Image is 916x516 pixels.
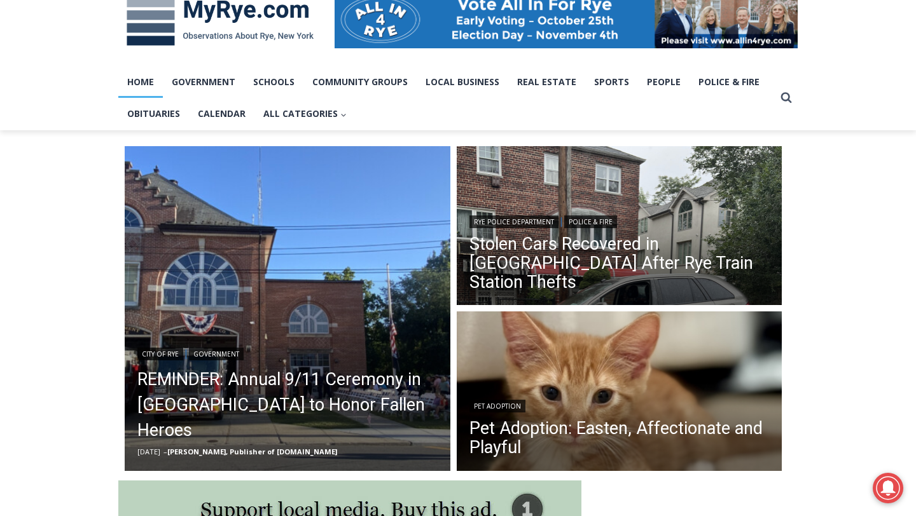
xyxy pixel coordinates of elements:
[585,66,638,98] a: Sports
[125,146,450,472] a: Read More REMINDER: Annual 9/11 Ceremony in Rye to Honor Fallen Heroes
[254,98,356,130] button: Child menu of All Categories
[469,400,525,412] a: Pet Adoption
[508,66,585,98] a: Real Estate
[118,98,189,130] a: Obituaries
[163,447,167,456] span: –
[167,447,337,456] a: [PERSON_NAME], Publisher of [DOMAIN_NAME]
[457,146,782,309] img: (PHOTO: This Ford Edge was stolen from the Rye Metro North train station on Tuesday, September 9,...
[469,213,770,228] div: |
[189,98,254,130] a: Calendar
[163,66,244,98] a: Government
[137,348,183,360] a: City of Rye
[118,66,775,130] nav: Primary Navigation
[4,131,125,179] span: Open Tues. - Sun. [PHONE_NUMBER]
[469,419,770,457] a: Pet Adoption: Easten, Affectionate and Playful
[638,66,690,98] a: People
[457,311,782,474] a: Read More Pet Adoption: Easten, Affectionate and Playful
[131,79,187,152] div: "the precise, almost orchestrated movements of cutting and assembling sushi and [PERSON_NAME] mak...
[125,146,450,472] img: (PHOTO: The City of Rye 9-11 ceremony on Wednesday, September 11, 2024. It was the 23rd anniversa...
[457,146,782,309] a: Read More Stolen Cars Recovered in Bronx After Rye Train Station Thefts
[137,345,438,360] div: |
[137,447,160,456] time: [DATE]
[306,123,616,158] a: Intern @ [DOMAIN_NAME]
[189,348,244,360] a: Government
[417,66,508,98] a: Local Business
[321,1,601,123] div: "[PERSON_NAME] and I covered the [DATE] Parade, which was a really eye opening experience as I ha...
[564,215,617,228] a: Police & Fire
[775,86,798,109] button: View Search Form
[457,311,782,474] img: [PHOTO: Easten]
[137,367,438,443] a: REMINDER: Annual 9/11 Ceremony in [GEOGRAPHIC_DATA] to Honor Fallen Heroes
[469,234,770,292] a: Stolen Cars Recovered in [GEOGRAPHIC_DATA] After Rye Train Station Thefts
[303,66,417,98] a: Community Groups
[469,215,559,228] a: Rye Police Department
[333,126,590,155] span: Intern @ [DOMAIN_NAME]
[244,66,303,98] a: Schools
[690,66,768,98] a: Police & Fire
[118,66,163,98] a: Home
[1,128,128,158] a: Open Tues. - Sun. [PHONE_NUMBER]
